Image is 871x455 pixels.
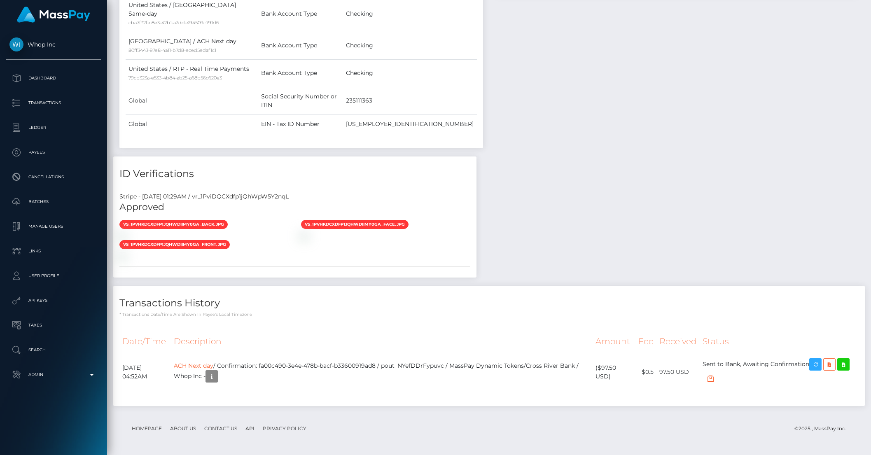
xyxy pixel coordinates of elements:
[9,196,98,208] p: Batches
[259,422,310,435] a: Privacy Policy
[119,240,230,249] span: vs_1PvHkdCXdfp1jQhWdiimy0ga_front.jpg
[119,311,859,317] p: * Transactions date/time are shown in payee's local timezone
[656,330,700,353] th: Received
[258,32,343,59] td: Bank Account Type
[301,220,409,229] span: vs_1PvHkdCXdfp1jQhWdiimy0ga_face.jpg
[258,59,343,87] td: Bank Account Type
[593,353,635,391] td: ($97.50 USD)
[794,424,852,433] div: © 2025 , MassPay Inc.
[6,41,101,48] span: Whop Inc
[174,362,213,369] a: ACH Next day
[635,330,656,353] th: Fee
[126,59,258,87] td: United States / RTP - Real Time Payments
[9,319,98,331] p: Taxes
[126,114,258,133] td: Global
[258,114,343,133] td: EIN - Tax ID Number
[119,233,126,239] img: vr_1PviDQCXdfp1jQhWpW5Y2nqLfile_1PviCgCXdfp1jQhWSxO8usdD
[201,422,241,435] a: Contact Us
[9,270,98,282] p: User Profile
[119,167,470,181] h4: ID Verifications
[9,294,98,307] p: API Keys
[9,121,98,134] p: Ledger
[126,87,258,114] td: Global
[167,422,199,435] a: About Us
[9,344,98,356] p: Search
[128,47,216,53] small: 80ff3443-97e8-4a11-b7d8-eced5edaf1c1
[343,32,476,59] td: Checking
[6,216,101,237] a: Manage Users
[113,192,476,201] div: Stripe - [DATE] 01:29AM / vr_1PviDQCXdfp1jQhWpW5Y2nqL
[119,201,470,214] h5: Approved
[171,330,593,353] th: Description
[9,220,98,233] p: Manage Users
[343,87,476,114] td: 235111363
[128,75,222,81] small: 79cb323a-e533-4b84-ab25-a68b56c620e3
[119,353,171,391] td: [DATE] 04:52AM
[6,266,101,286] a: User Profile
[128,20,219,26] small: cba7f32f-c8e3-42b1-a2dd-494509c791d6
[119,296,859,310] h4: Transactions History
[9,171,98,183] p: Cancellations
[6,340,101,360] a: Search
[242,422,258,435] a: API
[593,330,635,353] th: Amount
[9,245,98,257] p: Links
[9,37,23,51] img: Whop Inc
[119,220,228,229] span: vs_1PvHkdCXdfp1jQhWdiimy0ga_back.jpg
[9,72,98,84] p: Dashboard
[126,32,258,59] td: [GEOGRAPHIC_DATA] / ACH Next day
[656,353,700,391] td: 97.50 USD
[6,241,101,261] a: Links
[635,353,656,391] td: $0.5
[128,422,165,435] a: Homepage
[171,353,593,391] td: / Confirmation: fa00c490-3e4e-478b-bacf-b33600919ad8 / pout_NYefDDrFypuvc / MassPay Dynamic Token...
[9,146,98,159] p: Payees
[6,117,101,138] a: Ledger
[17,7,90,23] img: MassPay Logo
[6,315,101,336] a: Taxes
[119,330,171,353] th: Date/Time
[9,97,98,109] p: Transactions
[343,59,476,87] td: Checking
[9,369,98,381] p: Admin
[301,233,308,239] img: vr_1PviDQCXdfp1jQhWpW5Y2nqLfile_1PviDJCXdfp1jQhWLqlpKZBC
[700,330,859,353] th: Status
[343,114,476,133] td: [US_EMPLOYER_IDENTIFICATION_NUMBER]
[6,191,101,212] a: Batches
[6,364,101,385] a: Admin
[6,93,101,113] a: Transactions
[6,142,101,163] a: Payees
[119,253,126,259] img: vr_1PviDQCXdfp1jQhWpW5Y2nqLfile_1PviCQCXdfp1jQhW57zgXuTp
[700,353,859,391] td: Sent to Bank, Awaiting Confirmation
[6,290,101,311] a: API Keys
[6,167,101,187] a: Cancellations
[258,87,343,114] td: Social Security Number or ITIN
[6,68,101,89] a: Dashboard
